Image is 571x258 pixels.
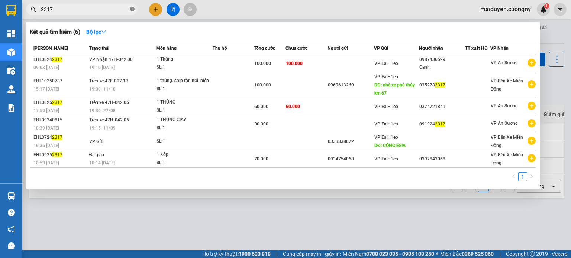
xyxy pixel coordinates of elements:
[254,156,268,161] span: 70.000
[374,121,398,127] span: VP Ea H`leo
[509,172,518,181] li: Previous Page
[157,55,212,63] div: 1 Thùng
[527,172,536,181] button: right
[419,46,443,51] span: Người nhận
[8,226,15,233] span: notification
[328,155,373,163] div: 0934754068
[374,82,415,96] span: DĐ: nhà xe phú thúy km 67
[491,60,518,65] span: VP An Sương
[33,65,59,70] span: 09:03 [DATE]
[101,29,106,35] span: down
[254,121,268,127] span: 30.000
[528,80,536,88] span: plus-circle
[7,30,15,37] img: dashboard-icon
[33,151,87,159] div: EHL0925
[490,46,509,51] span: VP Nhận
[374,156,398,161] span: VP Ea H`leo
[491,152,523,166] span: VP Bến Xe Miền Đông
[374,143,406,148] span: DĐ: CỔNG ESIA
[52,135,62,140] span: 2317
[157,98,212,107] div: 1 THÙNG
[157,85,212,93] div: SL: 1
[8,209,15,216] span: question-circle
[285,46,307,51] span: Chưa cước
[52,100,62,105] span: 2317
[374,74,398,79] span: VP Ea H`leo
[328,46,348,51] span: Người gửi
[157,63,212,72] div: SL: 1
[7,67,15,75] img: warehouse-icon
[8,242,15,249] span: message
[254,61,271,66] span: 100.000
[86,29,106,35] strong: Bộ lọc
[419,56,465,63] div: 0987436529
[419,103,465,111] div: 0374721841
[80,26,112,38] button: Bộ lọcdown
[33,56,87,63] div: EHL0824
[518,172,527,181] li: 1
[33,143,59,148] span: 16:35 [DATE]
[157,151,212,159] div: 1 Xốp
[33,116,87,124] div: EHL09240815
[33,86,59,92] span: 15:17 [DATE]
[512,174,516,179] span: left
[254,82,271,88] span: 100.000
[529,174,534,179] span: right
[465,46,488,51] span: TT xuất HĐ
[52,152,62,157] span: 2317
[491,78,523,92] span: VP Bến Xe Miền Đông
[31,7,36,12] span: search
[89,86,116,92] span: 19:00 - 11/10
[491,121,518,126] span: VP An Sương
[419,81,465,89] div: 035278
[89,65,115,70] span: 19:10 [DATE]
[527,172,536,181] li: Next Page
[374,135,398,140] span: VP Ea H`leo
[528,59,536,67] span: plus-circle
[89,139,103,144] span: VP Gửi
[33,125,59,131] span: 18:39 [DATE]
[157,137,212,146] div: SL: 1
[328,138,373,146] div: 0333838872
[33,160,59,166] span: 18:53 [DATE]
[374,104,398,109] span: VP Ea H`leo
[157,107,212,115] div: SL: 1
[89,100,129,105] span: Trên xe 47H-042.05
[491,135,523,148] span: VP Bến Xe Miền Đông
[7,192,15,200] img: warehouse-icon
[435,82,445,88] span: 2317
[33,134,87,141] div: EHL0724
[41,5,129,13] input: Tìm tên, số ĐT hoặc mã đơn
[89,46,109,51] span: Trạng thái
[419,63,465,71] div: Oanh
[7,48,15,56] img: warehouse-icon
[7,85,15,93] img: warehouse-icon
[89,117,129,123] span: Trên xe 47H-042.05
[328,81,373,89] div: 0969613269
[30,28,80,36] h3: Kết quả tìm kiếm ( 6 )
[528,137,536,145] span: plus-circle
[491,103,518,108] span: VP An Sương
[419,120,465,128] div: 091924
[286,61,303,66] span: 100.000
[7,104,15,112] img: solution-icon
[419,155,465,163] div: 0397843068
[89,160,115,166] span: 10:14 [DATE]
[130,6,135,13] span: close-circle
[528,119,536,127] span: plus-circle
[286,104,300,109] span: 60.000
[254,104,268,109] span: 60.000
[89,108,116,113] span: 19:30 - 27/08
[528,154,536,162] span: plus-circle
[130,7,135,11] span: close-circle
[519,173,527,181] a: 1
[157,159,212,167] div: SL: 1
[89,125,116,131] span: 19:15 - 11/09
[374,46,388,51] span: VP Gửi
[254,46,275,51] span: Tổng cước
[6,5,16,16] img: logo-vxr
[213,46,227,51] span: Thu hộ
[157,116,212,124] div: 1 THÙNG GIẤY
[157,77,212,85] div: 1 thùng. ship tận nơi. hiền
[33,99,87,107] div: EHL0825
